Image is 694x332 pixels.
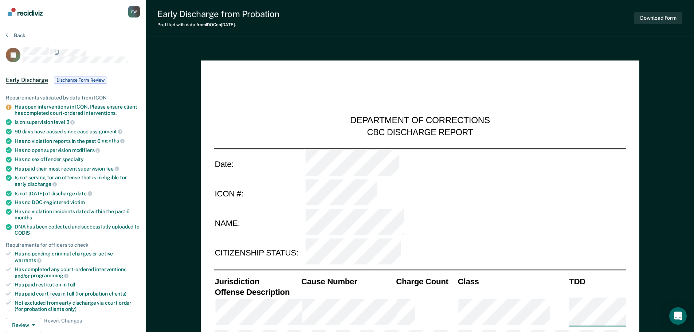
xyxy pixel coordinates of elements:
td: CITIZENSHIP STATUS: [214,238,305,268]
span: discharge [28,181,57,187]
div: Has paid court fees in full (for probation [15,291,140,297]
button: Download Form [634,12,682,24]
th: TDD [568,276,626,286]
div: Has no pending criminal charges or active [15,251,140,263]
img: Recidiviz [8,8,43,16]
span: 3 [66,119,75,125]
button: Back [6,32,26,39]
div: Has no DOC-registered [15,199,140,206]
td: NAME: [214,208,305,238]
div: Has no violation reports in the past 6 [15,138,140,144]
th: Cause Number [300,276,395,286]
th: Jurisdiction [214,276,301,286]
div: E W [128,6,140,17]
span: months [15,215,32,220]
span: specialty [62,156,84,162]
div: DNA has been collected and successfully uploaded to [15,224,140,236]
div: Early Discharge from Probation [157,9,279,19]
span: programming [31,273,68,278]
span: months [102,138,125,144]
span: fee [106,166,119,172]
button: Profile dropdown button [128,6,140,17]
th: Charge Count [395,276,457,286]
div: Has no sex offender [15,156,140,163]
span: modifiers [72,147,100,153]
div: Has no violation incidents dated within the past 6 [15,208,140,221]
div: Has paid their most recent supervision [15,165,140,172]
div: Has open interventions in ICON. Please ensure client has completed court-ordered interventions. [15,104,140,116]
span: Discharge Form Review [54,77,107,84]
div: DEPARTMENT OF CORRECTIONS [350,115,490,127]
span: clients) [109,291,126,297]
span: victim [70,199,85,205]
div: Open Intercom Messenger [669,307,687,325]
th: Class [457,276,568,286]
div: CBC DISCHARGE REPORT [367,127,473,138]
span: CODIS [15,230,30,236]
div: Prefilled with data from IDOC on [DATE] . [157,22,279,27]
span: Early Discharge [6,77,48,84]
td: ICON #: [214,179,305,208]
div: Has paid restitution in [15,282,140,288]
div: Is not [DATE] of discharge [15,190,140,197]
div: Is on supervision level [15,119,140,125]
div: Is not serving for an offense that is ineligible for early [15,175,140,187]
span: full [68,282,75,288]
span: only) [65,306,77,312]
span: warrants [15,257,42,263]
div: Requirements for officers to check [6,242,140,248]
span: date [76,191,92,196]
div: Has no open supervision [15,147,140,153]
div: Requirements validated by data from ICON [6,95,140,101]
div: 90 days have passed since case [15,128,140,135]
td: Date: [214,148,305,179]
span: assignment [90,129,122,134]
div: Not excluded from early discharge via court order (for probation clients [15,300,140,312]
th: Offense Description [214,286,301,297]
div: Has completed any court-ordered interventions and/or [15,266,140,279]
